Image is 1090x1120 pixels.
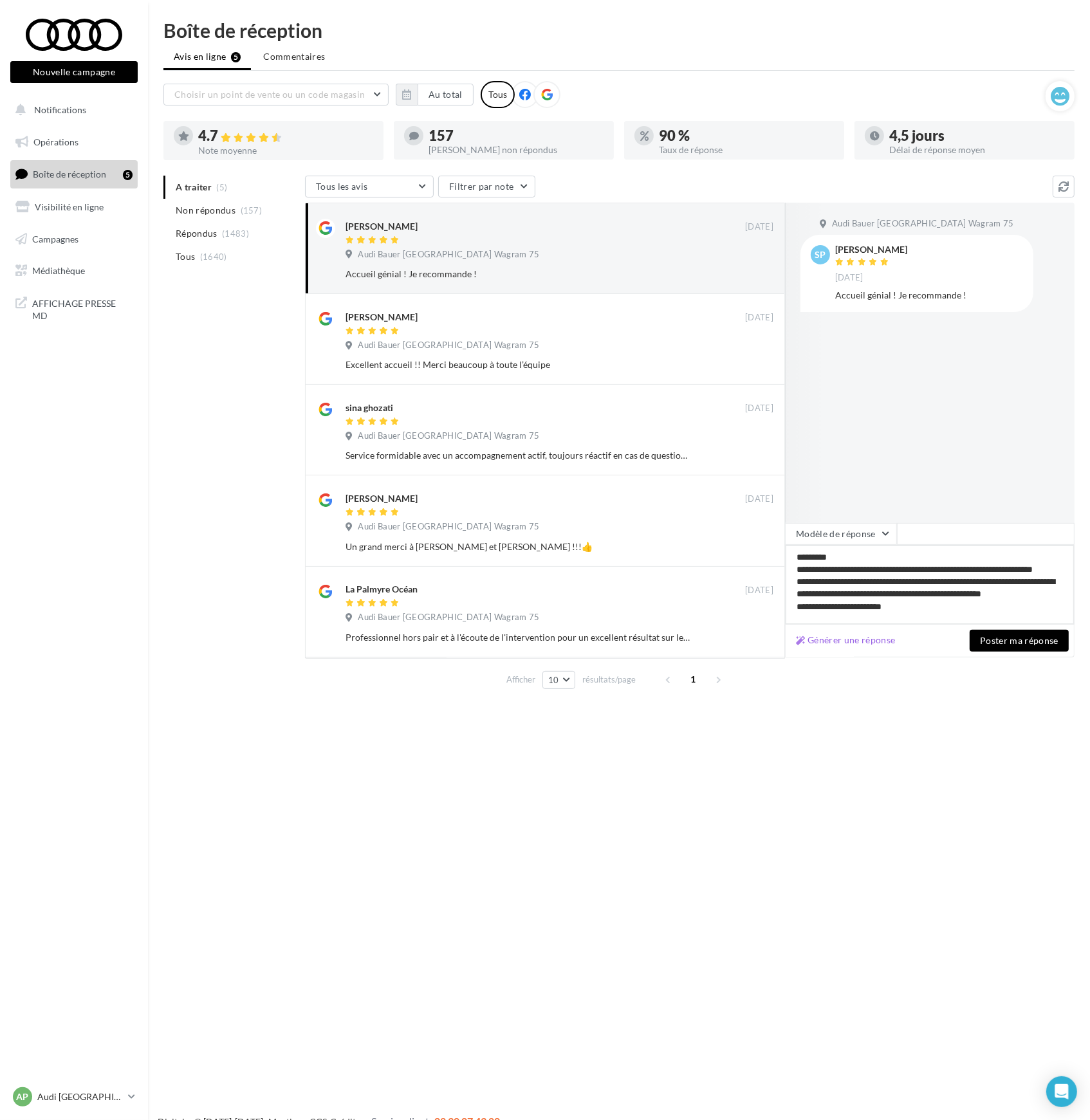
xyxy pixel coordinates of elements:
[33,136,79,147] span: Opérations
[745,312,773,324] span: [DATE]
[17,1090,29,1103] span: AP
[815,248,826,261] span: sp
[32,265,85,276] span: Médiathèque
[174,89,365,100] span: Choisir un point de vente ou un code magasin
[346,401,393,414] div: sina ghozati
[970,630,1069,652] button: Poster ma réponse
[429,129,604,143] div: 157
[10,61,138,83] button: Nouvelle campagne
[659,145,834,154] div: Taux de réponse
[346,540,690,553] div: Un grand merci à [PERSON_NAME] et [PERSON_NAME] !!!👍
[396,84,474,106] button: Au total
[163,84,389,106] button: Choisir un point de vente ou un code magasin
[358,430,539,442] span: Audi Bauer [GEOGRAPHIC_DATA] Wagram 75
[542,671,575,689] button: 10
[222,228,249,239] span: (1483)
[123,170,133,180] div: 5
[198,146,373,155] div: Note moyenne
[418,84,474,106] button: Au total
[8,257,140,284] a: Médiathèque
[548,675,559,685] span: 10
[263,50,325,63] span: Commentaires
[835,245,907,254] div: [PERSON_NAME]
[346,220,418,233] div: [PERSON_NAME]
[32,233,79,244] span: Campagnes
[832,218,1013,230] span: Audi Bauer [GEOGRAPHIC_DATA] Wagram 75
[745,585,773,596] span: [DATE]
[346,492,418,505] div: [PERSON_NAME]
[438,176,535,197] button: Filtrer par note
[176,250,195,263] span: Tous
[346,583,418,596] div: La Palmyre Océan
[481,81,515,108] div: Tous
[358,340,539,351] span: Audi Bauer [GEOGRAPHIC_DATA] Wagram 75
[34,104,86,115] span: Notifications
[659,129,834,143] div: 90 %
[8,194,140,221] a: Visibilité en ligne
[346,311,418,324] div: [PERSON_NAME]
[35,201,104,212] span: Visibilité en ligne
[32,295,133,322] span: AFFICHAGE PRESSE MD
[358,612,539,623] span: Audi Bauer [GEOGRAPHIC_DATA] Wagram 75
[358,249,539,261] span: Audi Bauer [GEOGRAPHIC_DATA] Wagram 75
[745,493,773,505] span: [DATE]
[506,674,535,686] span: Afficher
[835,272,864,284] span: [DATE]
[176,204,236,217] span: Non répondus
[683,669,704,690] span: 1
[889,129,1064,143] div: 4,5 jours
[8,129,140,156] a: Opérations
[8,226,140,253] a: Campagnes
[791,632,901,648] button: Générer une réponse
[358,521,539,533] span: Audi Bauer [GEOGRAPHIC_DATA] Wagram 75
[346,268,690,280] div: Accueil génial ! Je recommande !
[785,523,897,545] button: Modèle de réponse
[346,449,690,462] div: Service formidable avec un accompagnement actif, toujours réactif en cas de questions, notamment ...
[176,227,217,240] span: Répondus
[33,169,106,179] span: Boîte de réception
[200,252,227,262] span: (1640)
[37,1090,123,1103] p: Audi [GEOGRAPHIC_DATA] 17
[316,181,368,192] span: Tous les avis
[8,289,140,327] a: AFFICHAGE PRESSE MD
[1046,1076,1077,1107] div: Open Intercom Messenger
[745,221,773,233] span: [DATE]
[198,129,373,143] div: 4.7
[305,176,434,197] button: Tous les avis
[8,96,135,124] button: Notifications
[163,21,1075,40] div: Boîte de réception
[745,403,773,414] span: [DATE]
[889,145,1064,154] div: Délai de réponse moyen
[835,289,1023,302] div: Accueil génial ! Je recommande !
[241,205,263,216] span: (157)
[582,674,636,686] span: résultats/page
[8,160,140,188] a: Boîte de réception5
[346,631,690,644] div: Professionnel hors pair et à l'écoute de l'intervention pour un excellent résultat sur lequel mon...
[429,145,604,154] div: [PERSON_NAME] non répondus
[346,358,690,371] div: Excellent accueil !! Merci beaucoup à toute l’équipe
[10,1085,138,1109] a: AP Audi [GEOGRAPHIC_DATA] 17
